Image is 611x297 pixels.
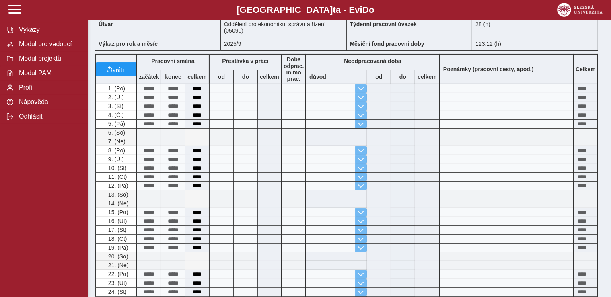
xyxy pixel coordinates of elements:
[16,41,82,48] span: Modul pro vedoucí
[107,174,127,180] span: 11. (Čt)
[107,236,127,242] span: 18. (Čt)
[107,182,128,189] span: 12. (Pá)
[185,74,209,80] b: celkem
[309,74,326,80] b: důvod
[107,165,127,171] span: 10. (St)
[221,37,347,51] div: 2025/9
[107,271,128,277] span: 22. (Po)
[362,5,369,15] span: D
[107,156,124,162] span: 9. (Út)
[221,17,347,37] div: Oddělení pro ekonomiku, správu a řízení (05090)
[350,21,417,27] b: Týdenní pracovní úvazek
[107,121,125,127] span: 5. (Pá)
[16,98,82,106] span: Nápověda
[107,191,128,198] span: 13. (So)
[161,74,185,80] b: konec
[107,209,128,215] span: 15. (Po)
[107,112,124,118] span: 4. (Čt)
[16,55,82,62] span: Modul projektů
[107,280,127,286] span: 23. (Út)
[16,84,82,91] span: Profil
[107,262,129,268] span: 21. (Ne)
[107,218,127,224] span: 16. (Út)
[333,5,335,15] span: t
[107,129,125,136] span: 6. (So)
[440,66,537,72] b: Poznámky (pracovní cesty, apod.)
[99,21,113,27] b: Útvar
[113,66,126,72] span: vrátit
[107,138,125,145] span: 7. (Ne)
[107,147,125,154] span: 8. (Po)
[472,17,598,37] div: 28 (h)
[258,74,281,80] b: celkem
[16,113,82,120] span: Odhlásit
[96,62,136,76] button: vrátit
[16,70,82,77] span: Modul PAM
[99,41,158,47] b: Výkaz pro rok a měsíc
[367,74,391,80] b: od
[222,58,268,64] b: Přestávka v práci
[107,200,129,207] span: 14. (Ne)
[234,74,257,80] b: do
[107,244,128,251] span: 19. (Pá)
[369,5,374,15] span: o
[151,58,194,64] b: Pracovní směna
[350,41,424,47] b: Měsíční fond pracovní doby
[210,74,233,80] b: od
[107,253,128,260] span: 20. (So)
[24,5,587,15] b: [GEOGRAPHIC_DATA] a - Evi
[107,85,125,92] span: 1. (Po)
[107,94,124,100] span: 2. (Út)
[107,227,127,233] span: 17. (St)
[107,289,127,295] span: 24. (St)
[415,74,439,80] b: celkem
[391,74,415,80] b: do
[472,37,598,51] div: 123:12 (h)
[576,66,596,72] b: Celkem
[137,74,161,80] b: začátek
[16,26,82,33] span: Výkazy
[344,58,401,64] b: Neodpracovaná doba
[284,56,304,82] b: Doba odprac. mimo prac.
[107,103,123,109] span: 3. (St)
[557,3,603,17] img: logo_web_su.png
